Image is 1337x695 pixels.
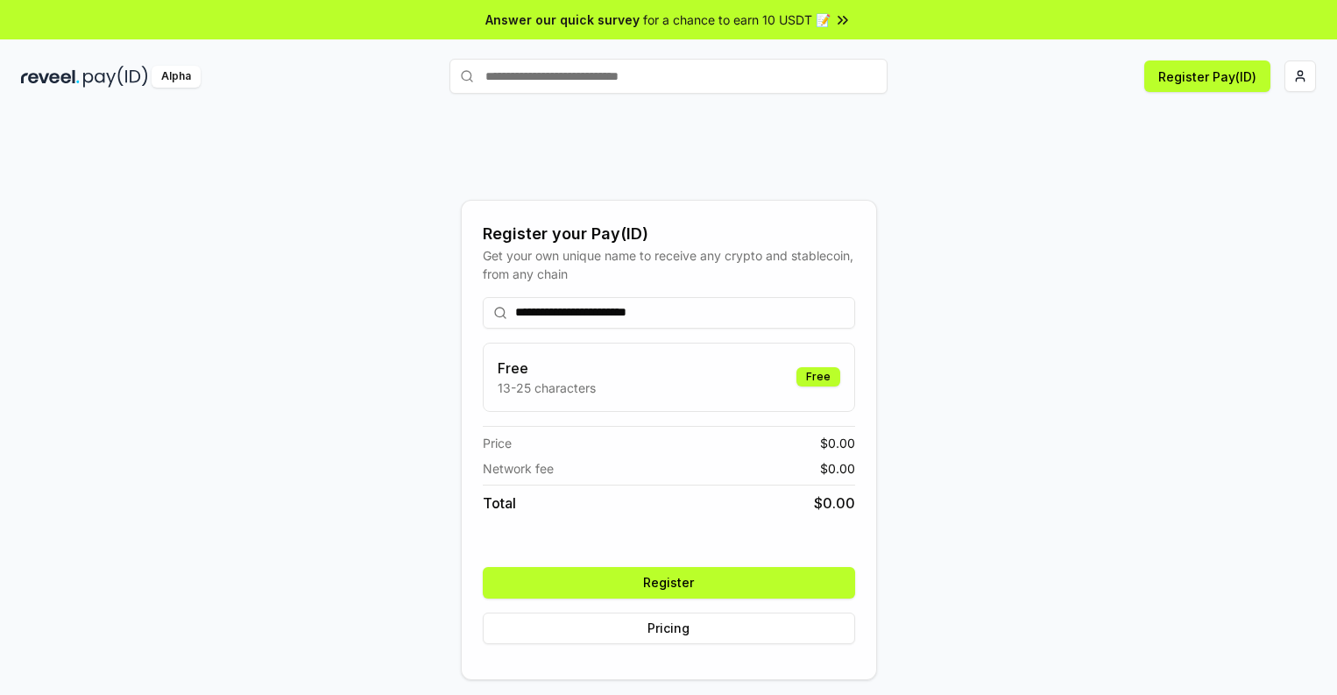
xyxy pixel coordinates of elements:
[796,367,840,387] div: Free
[483,246,855,283] div: Get your own unique name to receive any crypto and stablecoin, from any chain
[483,493,516,514] span: Total
[483,222,855,246] div: Register your Pay(ID)
[483,567,855,599] button: Register
[1144,60,1270,92] button: Register Pay(ID)
[820,459,855,478] span: $ 0.00
[83,66,148,88] img: pay_id
[820,434,855,452] span: $ 0.00
[483,434,512,452] span: Price
[643,11,831,29] span: for a chance to earn 10 USDT 📝
[152,66,201,88] div: Alpha
[498,358,596,379] h3: Free
[814,493,855,514] span: $ 0.00
[485,11,640,29] span: Answer our quick survey
[21,66,80,88] img: reveel_dark
[498,379,596,397] p: 13-25 characters
[483,613,855,644] button: Pricing
[483,459,554,478] span: Network fee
